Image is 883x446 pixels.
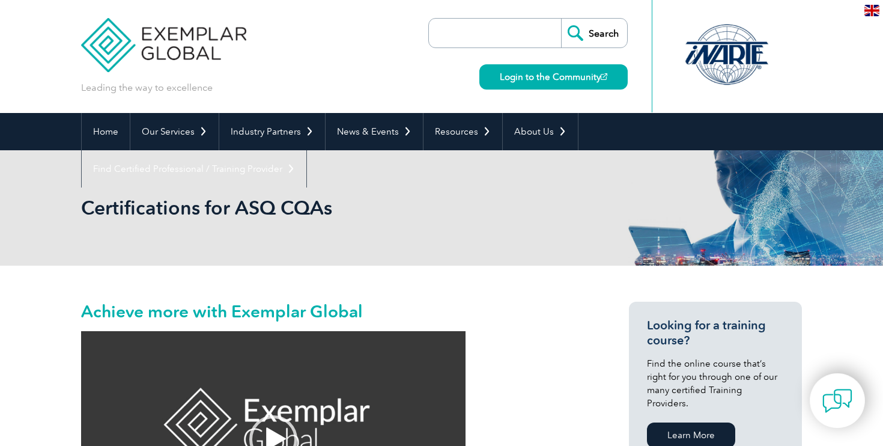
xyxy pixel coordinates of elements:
a: News & Events [326,113,423,150]
h3: Looking for a training course? [647,318,784,348]
p: Find the online course that’s right for you through one of our many certified Training Providers. [647,357,784,410]
a: Login to the Community [479,64,628,90]
a: Our Services [130,113,219,150]
a: Resources [423,113,502,150]
input: Search [561,19,627,47]
img: en [864,5,879,16]
a: About Us [503,113,578,150]
img: contact-chat.png [822,386,852,416]
p: Leading the way to excellence [81,81,213,94]
img: open_square.png [601,73,607,80]
a: Home [82,113,130,150]
a: Find Certified Professional / Training Provider [82,150,306,188]
a: Industry Partners [219,113,325,150]
h2: Achieve more with Exemplar Global [81,302,586,321]
h2: Certifications for ASQ CQAs [81,198,586,218]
